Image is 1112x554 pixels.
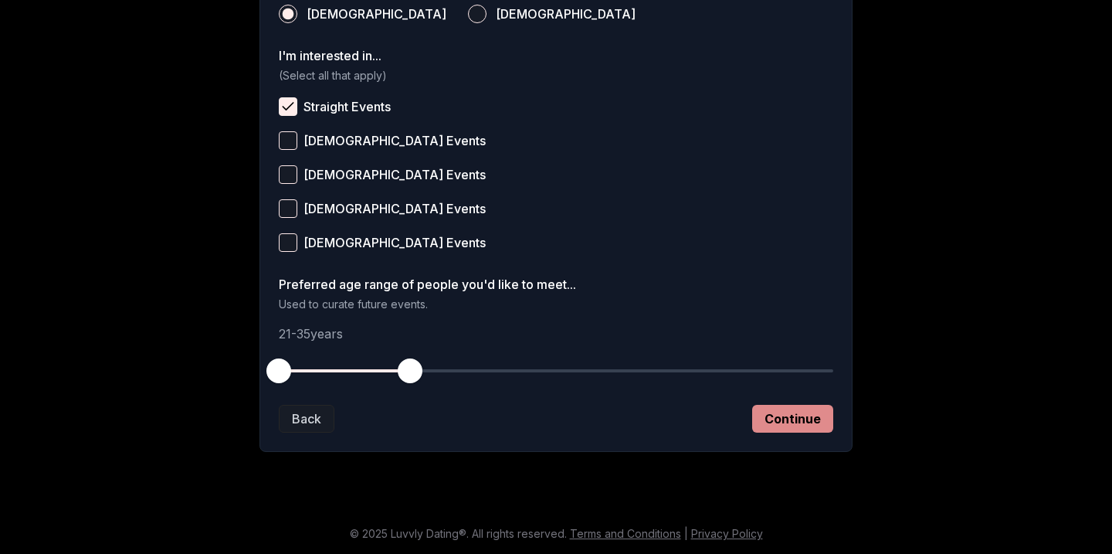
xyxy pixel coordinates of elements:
[307,8,446,20] span: [DEMOGRAPHIC_DATA]
[570,527,681,540] a: Terms and Conditions
[279,131,297,150] button: [DEMOGRAPHIC_DATA] Events
[279,165,297,184] button: [DEMOGRAPHIC_DATA] Events
[279,68,833,83] p: (Select all that apply)
[279,325,833,343] p: 21 - 35 years
[279,233,297,252] button: [DEMOGRAPHIC_DATA] Events
[303,168,486,181] span: [DEMOGRAPHIC_DATA] Events
[303,236,486,249] span: [DEMOGRAPHIC_DATA] Events
[303,134,486,147] span: [DEMOGRAPHIC_DATA] Events
[279,5,297,23] button: [DEMOGRAPHIC_DATA]
[279,49,833,62] label: I'm interested in...
[684,527,688,540] span: |
[303,202,486,215] span: [DEMOGRAPHIC_DATA] Events
[496,8,636,20] span: [DEMOGRAPHIC_DATA]
[279,199,297,218] button: [DEMOGRAPHIC_DATA] Events
[468,5,486,23] button: [DEMOGRAPHIC_DATA]
[303,100,391,113] span: Straight Events
[691,527,763,540] a: Privacy Policy
[752,405,833,433] button: Continue
[279,297,833,312] p: Used to curate future events.
[279,278,833,291] label: Preferred age range of people you'd like to meet...
[279,405,334,433] button: Back
[279,97,297,116] button: Straight Events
